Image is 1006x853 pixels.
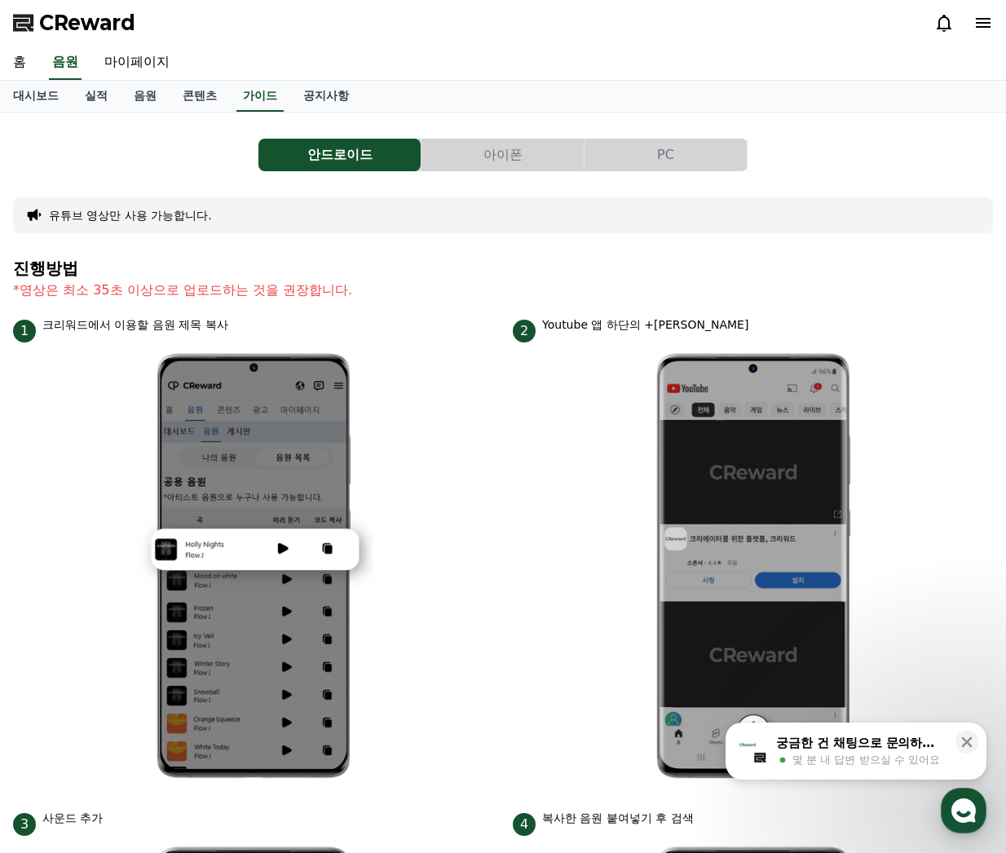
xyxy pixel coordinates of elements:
a: 안드로이드 [258,139,421,171]
button: 유튜브 영상만 사용 가능합니다. [49,207,212,223]
a: 음원 [49,46,82,80]
span: 4 [513,813,536,836]
p: *영상은 최소 35초 이상으로 업로드하는 것을 권장합니다. [13,281,993,300]
a: PC [585,139,748,171]
img: 1.png [135,343,373,790]
img: 2.png [634,343,872,790]
span: 2 [513,320,536,343]
a: 실적 [72,81,121,112]
p: 크리워드에서 이용할 음원 제목 복사 [42,316,228,334]
button: PC [585,139,747,171]
span: 3 [13,813,36,836]
button: 안드로이드 [258,139,421,171]
p: 복사한 음원 붙여넣기 후 검색 [542,810,694,827]
p: 사운드 추가 [42,810,103,827]
p: Youtube 앱 하단의 +[PERSON_NAME] [542,316,748,334]
a: 가이드 [236,81,284,112]
a: 콘텐츠 [170,81,230,112]
a: CReward [13,10,135,36]
a: 마이페이지 [91,46,183,80]
a: 아이폰 [421,139,585,171]
span: CReward [39,10,135,36]
h4: 진행방법 [13,259,993,277]
span: 1 [13,320,36,343]
a: 음원 [121,81,170,112]
a: 공지사항 [290,81,362,112]
button: 아이폰 [421,139,584,171]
